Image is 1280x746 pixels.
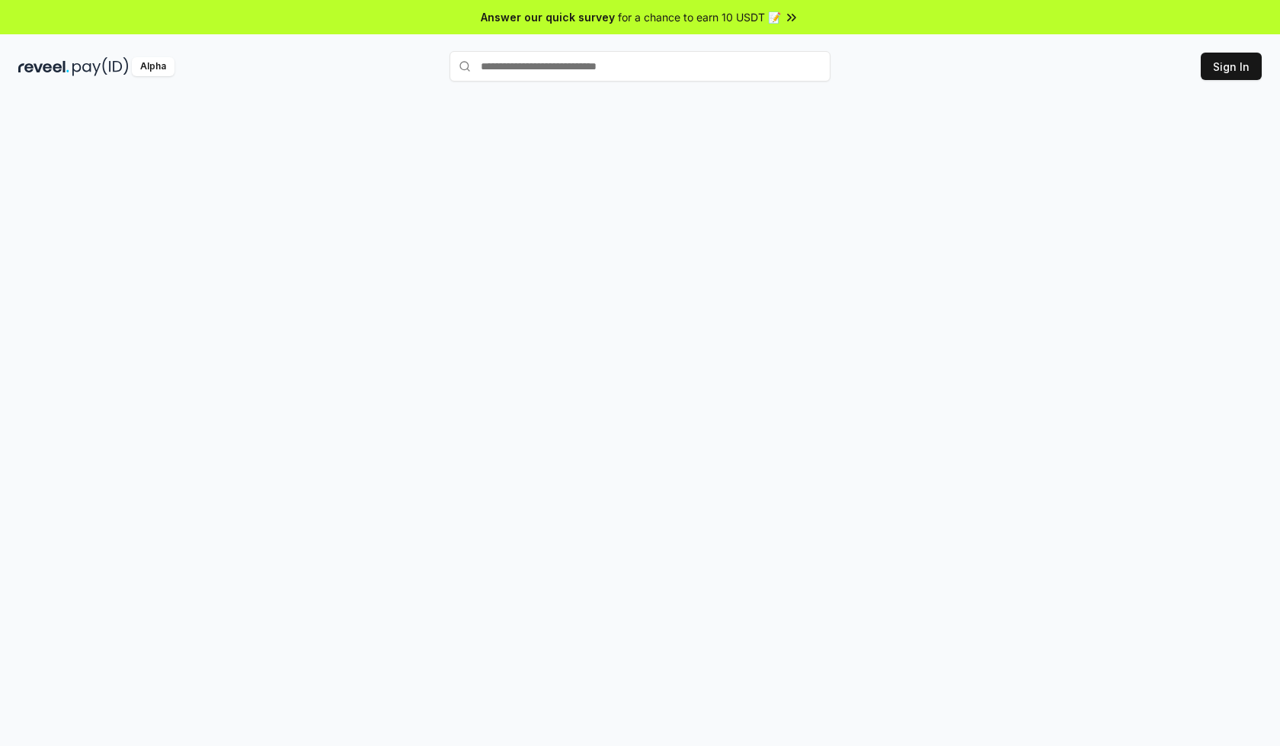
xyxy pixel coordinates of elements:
[18,57,69,76] img: reveel_dark
[132,57,174,76] div: Alpha
[72,57,129,76] img: pay_id
[481,9,615,25] span: Answer our quick survey
[618,9,781,25] span: for a chance to earn 10 USDT 📝
[1201,53,1262,80] button: Sign In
